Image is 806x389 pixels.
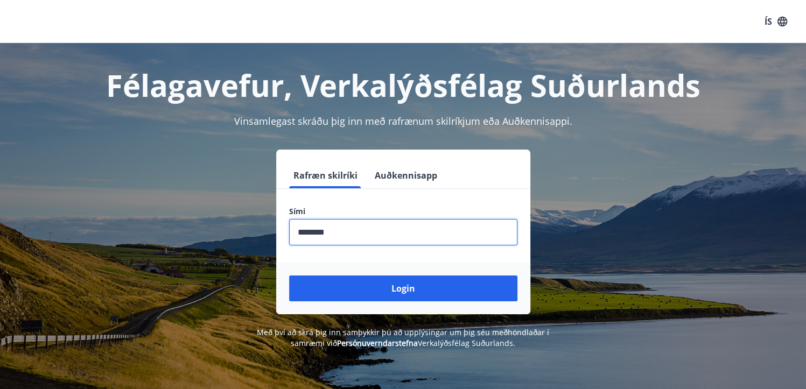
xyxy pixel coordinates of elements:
[370,162,441,188] button: Auðkennisapp
[289,275,517,301] button: Login
[337,338,418,348] a: Persónuverndarstefna
[289,206,517,217] label: Sími
[234,115,572,128] span: Vinsamlegast skráðu þig inn með rafrænum skilríkjum eða Auðkennisappi.
[257,327,549,348] span: Með því að skrá þig inn samþykkir þú að upplýsingar um þig séu meðhöndlaðar í samræmi við Verkalý...
[289,162,362,188] button: Rafræn skilríki
[759,12,793,31] button: ÍS
[29,65,778,105] h1: Félagavefur, Verkalýðsfélag Suðurlands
